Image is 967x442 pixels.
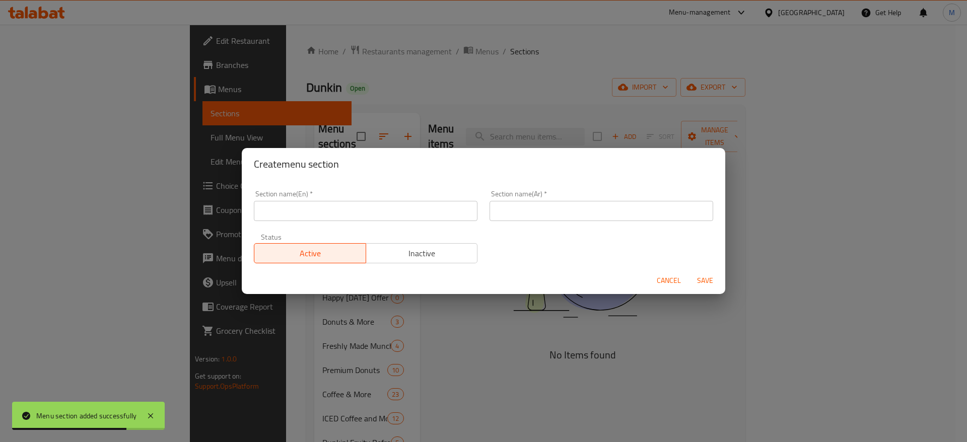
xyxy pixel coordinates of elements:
[254,201,477,221] input: Please enter section name(en)
[370,246,474,261] span: Inactive
[693,274,717,287] span: Save
[689,271,721,290] button: Save
[657,274,681,287] span: Cancel
[490,201,713,221] input: Please enter section name(ar)
[366,243,478,263] button: Inactive
[254,243,366,263] button: Active
[258,246,362,261] span: Active
[653,271,685,290] button: Cancel
[36,410,136,421] div: Menu section added successfully
[254,156,713,172] h2: Create menu section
